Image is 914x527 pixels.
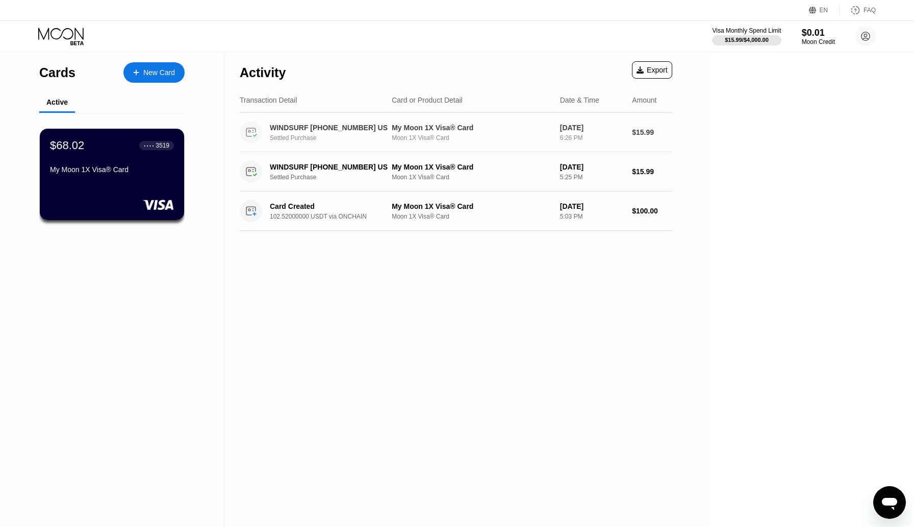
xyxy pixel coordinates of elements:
div: 3519 [156,142,169,149]
div: Amount [632,96,656,104]
div: 5:25 PM [560,174,624,181]
div: My Moon 1X Visa® Card [392,163,552,171]
div: FAQ [840,5,876,15]
div: New Card [143,68,175,77]
div: FAQ [864,7,876,14]
div: 6:26 PM [560,134,624,141]
div: [DATE] [560,202,624,210]
div: EN [809,5,840,15]
div: $15.99 [632,128,672,136]
div: 102.52000000 USDT via ONCHAIN [270,213,399,220]
div: $68.02● ● ● ●3519My Moon 1X Visa® Card [40,129,184,220]
div: WINDSURF [PHONE_NUMBER] USSettled PurchaseMy Moon 1X Visa® CardMoon 1X Visa® Card[DATE]5:25 PM$15.99 [240,152,672,191]
div: My Moon 1X Visa® Card [50,165,174,174]
div: 5:03 PM [560,213,624,220]
div: Visa Monthly Spend Limit [712,27,781,34]
div: Cards [39,65,75,80]
div: Active [46,98,68,106]
iframe: 启动消息传送窗口的按钮 [873,486,906,519]
div: [DATE] [560,163,624,171]
div: $15.99 [632,167,672,176]
div: Moon 1X Visa® Card [392,174,552,181]
div: Moon Credit [802,38,835,45]
div: Settled Purchase [270,174,399,181]
div: WINDSURF [PHONE_NUMBER] USSettled PurchaseMy Moon 1X Visa® CardMoon 1X Visa® Card[DATE]6:26 PM$15.99 [240,113,672,152]
div: Visa Monthly Spend Limit$15.99/$4,000.00 [712,27,781,45]
div: Export [632,61,672,79]
div: ● ● ● ● [144,144,154,147]
div: Card Created [270,202,390,210]
div: My Moon 1X Visa® Card [392,124,552,132]
div: [DATE] [560,124,624,132]
div: EN [820,7,828,14]
div: $68.02 [50,139,84,152]
div: WINDSURF [PHONE_NUMBER] US [270,124,390,132]
div: Settled Purchase [270,134,399,141]
div: WINDSURF [PHONE_NUMBER] US [270,163,390,171]
div: $15.99 / $4,000.00 [725,37,769,43]
div: Date & Time [560,96,599,104]
div: Moon 1X Visa® Card [392,213,552,220]
div: $100.00 [632,207,672,215]
div: Export [637,66,667,74]
div: Transaction Detail [240,96,297,104]
div: Card or Product Detail [392,96,463,104]
div: New Card [123,62,185,83]
div: $0.01Moon Credit [802,28,835,45]
div: Card Created102.52000000 USDT via ONCHAINMy Moon 1X Visa® CardMoon 1X Visa® Card[DATE]5:03 PM$100.00 [240,191,672,231]
div: Moon 1X Visa® Card [392,134,552,141]
div: $0.01 [802,28,835,38]
div: My Moon 1X Visa® Card [392,202,552,210]
div: Activity [240,65,286,80]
